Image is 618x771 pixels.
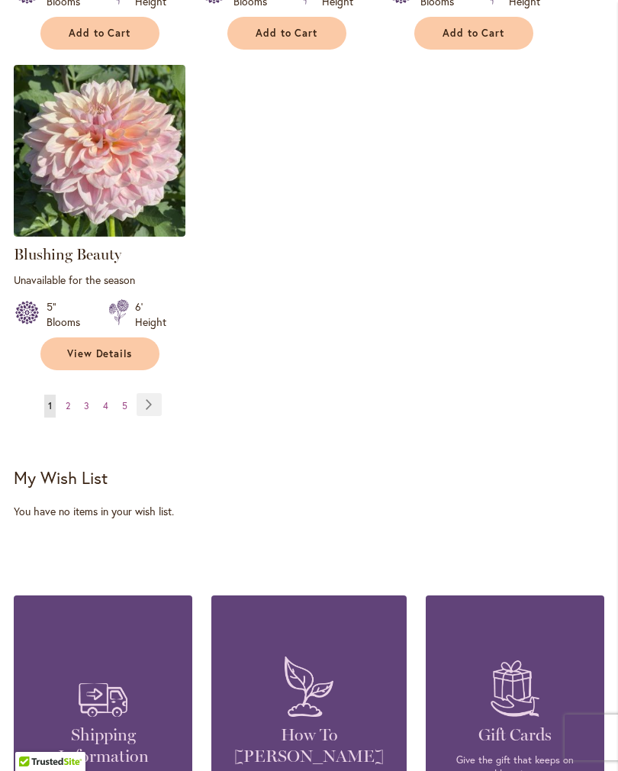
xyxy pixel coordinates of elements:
a: 5 [118,395,131,418]
a: Blushing Beauty [14,245,121,263]
span: View Details [67,347,133,360]
span: Add to Cart [256,27,318,40]
div: 6' Height [135,299,166,330]
a: Blushing Beauty [14,225,185,240]
span: Add to Cart [443,27,505,40]
a: 3 [80,395,93,418]
h4: Gift Cards [449,724,581,746]
a: View Details [40,337,159,370]
img: Blushing Beauty [14,65,185,237]
span: 4 [103,400,108,411]
button: Add to Cart [227,17,346,50]
span: 5 [122,400,127,411]
span: Add to Cart [69,27,131,40]
div: You have no items in your wish list. [14,504,604,519]
div: 5" Blooms [47,299,90,330]
span: 1 [48,400,52,411]
button: Add to Cart [414,17,533,50]
h4: How To [PERSON_NAME] [234,724,384,767]
a: 2 [62,395,74,418]
button: Add to Cart [40,17,159,50]
strong: My Wish List [14,466,108,489]
a: 4 [99,395,112,418]
h4: Shipping Information [37,724,169,767]
span: 3 [84,400,89,411]
span: 2 [66,400,70,411]
iframe: Launch Accessibility Center [11,717,54,760]
p: Unavailable for the season [14,273,185,287]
